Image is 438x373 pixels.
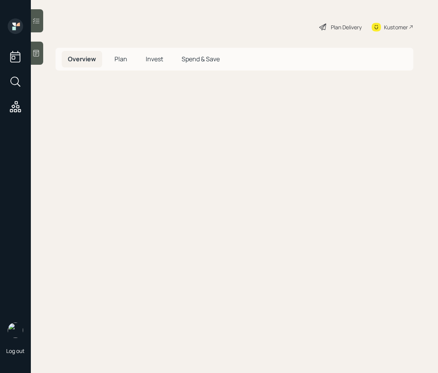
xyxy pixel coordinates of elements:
[146,55,163,63] span: Invest
[68,55,96,63] span: Overview
[384,23,408,31] div: Kustomer
[182,55,220,63] span: Spend & Save
[8,323,23,338] img: retirable_logo.png
[6,347,25,355] div: Log out
[331,23,362,31] div: Plan Delivery
[115,55,127,63] span: Plan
